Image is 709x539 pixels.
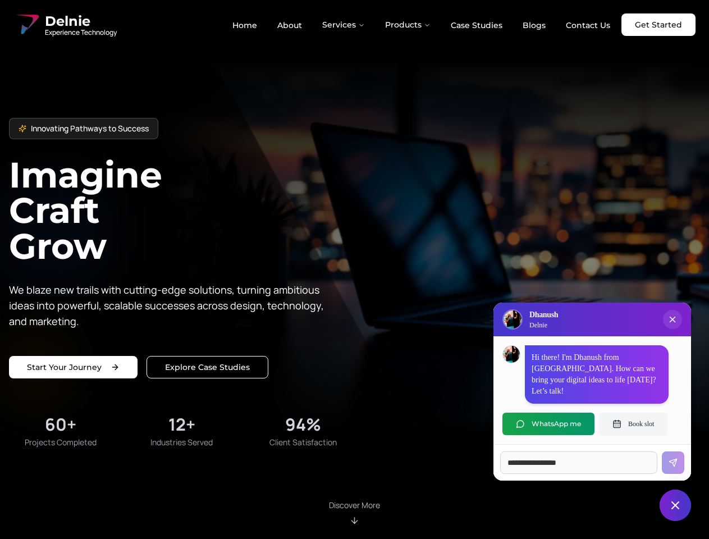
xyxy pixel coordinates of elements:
div: Scroll to About section [329,500,380,526]
nav: Main [223,13,619,36]
button: Book slot [599,413,667,435]
span: Client Satisfaction [269,437,337,448]
button: Services [313,13,374,36]
span: Innovating Pathways to Success [31,123,149,134]
p: Discover More [329,500,380,511]
p: We blaze new trails with cutting-edge solutions, turning ambitious ideas into powerful, scalable ... [9,282,332,329]
h3: Dhanush [529,309,558,321]
div: 12+ [168,414,195,435]
div: 60+ [45,414,76,435]
p: Delnie [529,321,558,330]
a: Get Started [621,13,696,36]
img: Delnie Logo [504,310,522,328]
img: Delnie Logo [13,11,40,38]
a: Home [223,16,266,35]
img: Dhanush [503,346,520,363]
p: Hi there! I'm Dhanush from [GEOGRAPHIC_DATA]. How can we bring your digital ideas to life [DATE]?... [532,352,662,397]
a: Start your project with us [9,356,138,378]
a: Contact Us [557,16,619,35]
span: Industries Served [150,437,213,448]
a: Case Studies [442,16,511,35]
button: Close chat popup [663,310,682,329]
h1: Imagine Craft Grow [9,157,355,263]
span: Experience Technology [45,28,117,37]
a: Explore our solutions [147,356,268,378]
a: About [268,16,311,35]
button: WhatsApp me [502,413,594,435]
button: Products [376,13,440,36]
span: Delnie [45,12,117,30]
div: 94% [285,414,321,435]
button: Close chat [660,490,691,521]
span: Projects Completed [25,437,97,448]
a: Blogs [514,16,555,35]
a: Delnie Logo Full [13,11,117,38]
